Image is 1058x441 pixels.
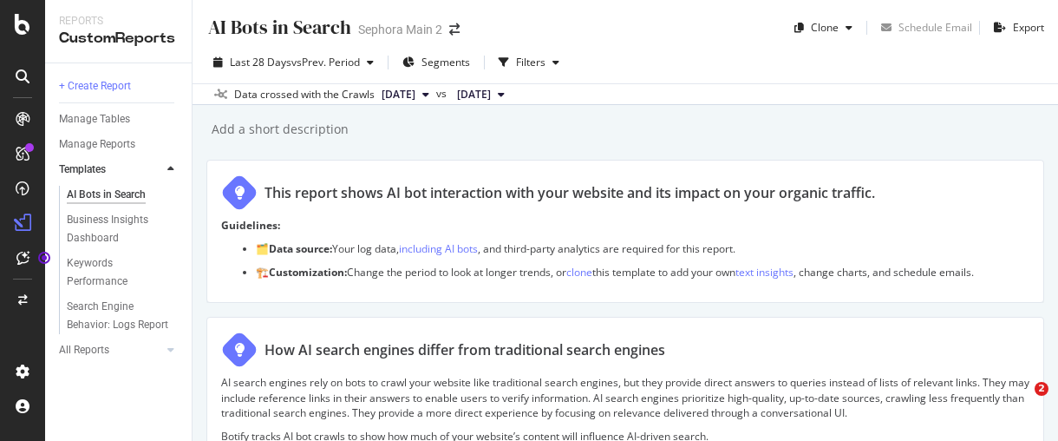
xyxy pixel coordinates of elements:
button: Export [987,14,1044,42]
strong: Guidelines: [221,218,280,233]
div: All Reports [59,341,109,359]
div: AI Bots in Search [67,186,146,204]
div: Schedule Email [898,20,972,35]
div: Sephora Main 2 [358,21,442,38]
div: Filters [516,55,545,69]
button: [DATE] [375,84,436,105]
a: text insights [735,265,793,280]
div: Search Engine Behavior: Logs Report [67,298,169,334]
strong: Customization: [269,265,347,280]
a: AI Bots in Search [67,186,180,204]
span: vs [436,86,450,102]
div: Tooltip anchor [36,250,52,266]
a: Business Insights Dashboard [67,211,180,247]
button: Clone [787,14,859,42]
a: Keywords Performance [67,254,180,291]
p: 🗂️ Your log data, , and third-party analytics are required for this report. [256,241,1029,256]
button: Filters [492,49,566,76]
a: Manage Reports [59,135,180,154]
a: Manage Tables [59,110,180,128]
div: Export [1013,20,1044,35]
button: [DATE] [450,84,512,105]
span: Last 28 Days [230,55,291,69]
div: This report shows AI bot interaction with your website and its impact on your organic traffic.Gui... [206,160,1044,303]
p: AI search engines rely on bots to crawl your website like traditional search engines, but they pr... [221,375,1029,419]
div: This report shows AI bot interaction with your website and its impact on your organic traffic. [264,183,875,203]
iframe: Intercom live chat [999,382,1041,424]
button: Segments [395,49,477,76]
a: including AI bots [399,241,478,256]
div: How AI search engines differ from traditional search engines [264,340,665,360]
button: Schedule Email [874,14,972,42]
div: Manage Tables [59,110,130,128]
strong: Data source: [269,241,332,256]
span: 2025 Jul. 24th [457,87,491,102]
div: Reports [59,14,178,29]
a: All Reports [59,341,162,359]
a: Search Engine Behavior: Logs Report [67,298,180,334]
span: Segments [421,55,470,69]
span: 2025 Aug. 22nd [382,87,415,102]
div: Manage Reports [59,135,135,154]
button: Last 28 DaysvsPrev. Period [206,49,381,76]
div: Business Insights Dashboard [67,211,167,247]
div: + Create Report [59,77,131,95]
span: 2 [1035,382,1048,396]
div: Clone [811,20,839,35]
div: arrow-right-arrow-left [449,23,460,36]
div: Add a short description [210,121,349,138]
div: Keywords Performance [67,254,164,291]
a: + Create Report [59,77,180,95]
div: AI Bots in Search [206,14,351,41]
div: Data crossed with the Crawls [234,87,375,102]
a: clone [566,265,592,280]
div: CustomReports [59,29,178,49]
div: Templates [59,161,106,179]
span: vs Prev. Period [291,55,360,69]
a: Templates [59,161,162,179]
p: 🏗️ Change the period to look at longer trends, or this template to add your own , change charts, ... [256,265,1029,280]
